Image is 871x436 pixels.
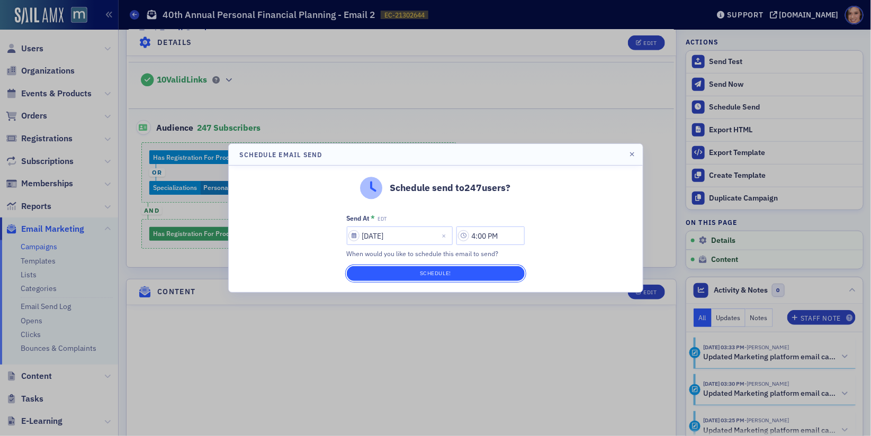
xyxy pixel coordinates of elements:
div: When would you like to schedule this email to send? [347,249,525,258]
span: EDT [378,216,387,222]
p: Schedule send to 247 users? [390,181,511,195]
input: MM/DD/YYYY [347,226,453,245]
abbr: This field is required [371,214,375,223]
div: Send At [347,214,370,222]
button: Schedule! [347,266,525,281]
h4: Schedule Email Send [240,150,322,159]
input: 00:00 AM [456,226,525,245]
button: Close [438,226,453,245]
